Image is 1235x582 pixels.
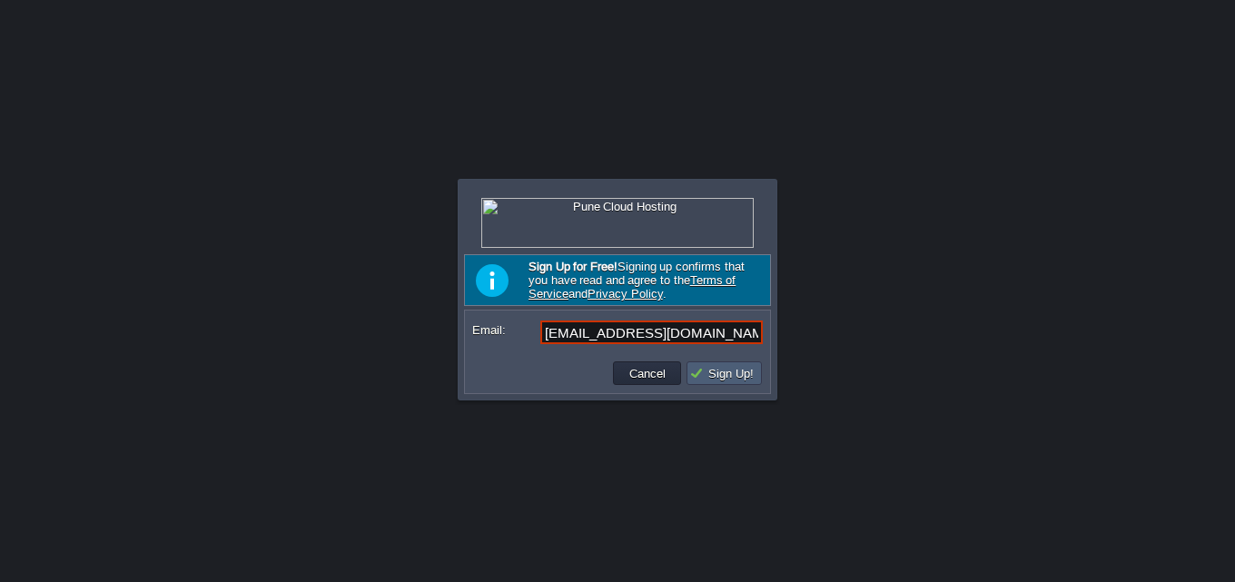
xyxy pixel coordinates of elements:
[464,254,771,306] div: Signing up confirms that you have read and agree to the and .
[529,260,617,273] b: Sign Up for Free!
[481,198,754,248] img: Pune Cloud Hosting
[689,365,759,381] button: Sign Up!
[588,287,663,301] a: Privacy Policy
[529,273,736,301] a: Terms of Service
[472,321,538,340] label: Email:
[624,365,671,381] button: Cancel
